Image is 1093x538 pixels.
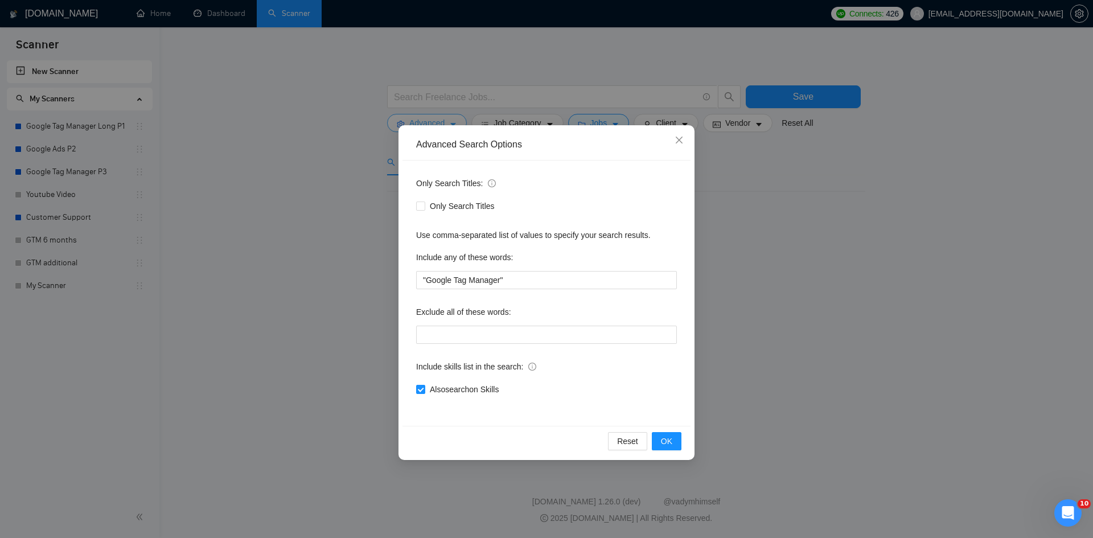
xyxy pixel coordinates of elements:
[416,248,513,266] label: Include any of these words:
[608,432,647,450] button: Reset
[416,177,496,190] span: Only Search Titles:
[1054,499,1082,527] iframe: Intercom live chat
[416,303,511,321] label: Exclude all of these words:
[416,229,677,241] div: Use comma-separated list of values to specify your search results.
[664,125,695,156] button: Close
[675,135,684,145] span: close
[1078,499,1091,508] span: 10
[652,432,681,450] button: OK
[416,138,677,151] div: Advanced Search Options
[488,179,496,187] span: info-circle
[416,360,536,373] span: Include skills list in the search:
[661,435,672,447] span: OK
[425,383,503,396] span: Also search on Skills
[528,363,536,371] span: info-circle
[425,200,499,212] span: Only Search Titles
[617,435,638,447] span: Reset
